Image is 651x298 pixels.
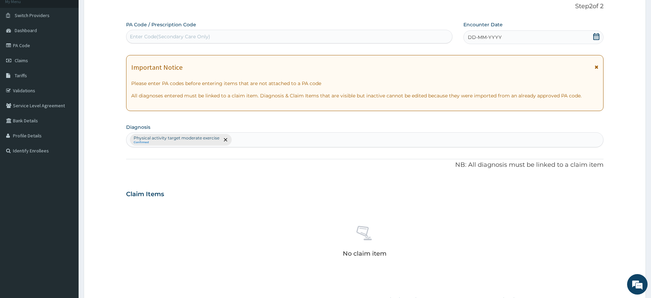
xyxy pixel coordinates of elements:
p: Step 2 of 2 [126,3,603,10]
img: d_794563401_company_1708531726252_794563401 [13,34,28,51]
p: All diagnoses entered must be linked to a claim item. Diagnosis & Claim Items that are visible bu... [131,92,598,99]
span: DD-MM-YYYY [468,34,502,41]
span: Claims [15,57,28,64]
p: No claim item [343,250,386,257]
label: PA Code / Prescription Code [126,21,196,28]
textarea: Type your message and hit 'Enter' [3,187,130,211]
div: Chat with us now [36,38,115,47]
span: Switch Providers [15,12,50,18]
h1: Important Notice [131,64,182,71]
h3: Claim Items [126,191,164,198]
p: NB: All diagnosis must be linked to a claim item [126,161,603,170]
span: Tariffs [15,72,27,79]
span: We're online! [40,86,94,155]
p: Please enter PA codes before entering items that are not attached to a PA code [131,80,598,87]
label: Encounter Date [463,21,503,28]
label: Diagnosis [126,124,150,131]
span: Dashboard [15,27,37,33]
div: Minimize live chat window [112,3,128,20]
div: Enter Code(Secondary Care Only) [130,33,210,40]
